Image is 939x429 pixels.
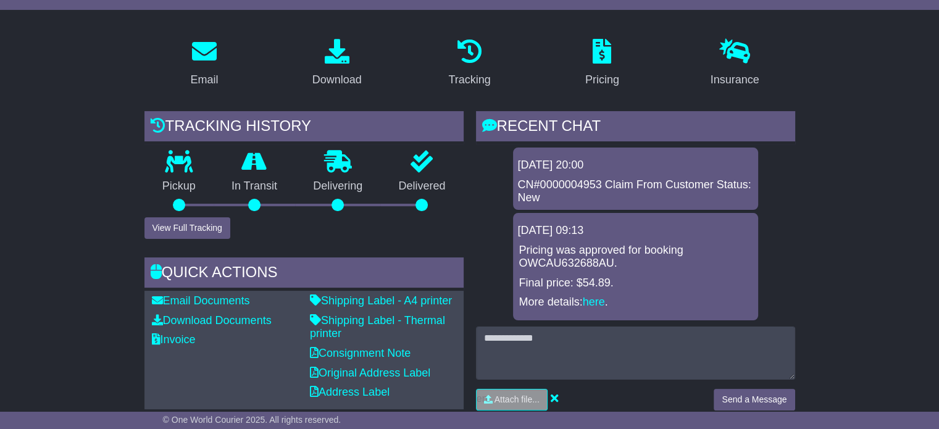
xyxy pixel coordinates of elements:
p: In Transit [214,180,295,193]
a: Insurance [703,35,767,93]
a: Email [182,35,226,93]
a: Consignment Note [310,347,411,359]
a: Pricing [577,35,627,93]
div: [DATE] 20:00 [518,159,753,172]
div: Insurance [711,72,759,88]
a: Tracking [440,35,498,93]
div: Email [190,72,218,88]
a: Original Address Label [310,367,430,379]
a: here [583,296,605,308]
p: More details: . [519,296,752,309]
div: RECENT CHAT [476,111,795,144]
div: Download [312,72,362,88]
p: Final price: $54.89. [519,277,752,290]
button: Send a Message [714,389,795,410]
p: Delivering [295,180,380,193]
div: Quick Actions [144,257,464,291]
button: View Full Tracking [144,217,230,239]
div: Pricing [585,72,619,88]
a: Address Label [310,386,390,398]
p: Pickup [144,180,214,193]
a: Shipping Label - Thermal printer [310,314,445,340]
a: Download [304,35,370,93]
p: Pricing was approved for booking OWCAU632688AU. [519,244,752,270]
p: Delivered [380,180,463,193]
a: Shipping Label - A4 printer [310,294,452,307]
div: CN#0000004953 Claim From Customer Status: New [518,178,753,205]
div: Tracking history [144,111,464,144]
a: Invoice [152,333,196,346]
div: Tracking [448,72,490,88]
span: © One World Courier 2025. All rights reserved. [163,415,341,425]
div: [DATE] 09:13 [518,224,753,238]
a: Download Documents [152,314,272,327]
a: Email Documents [152,294,250,307]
